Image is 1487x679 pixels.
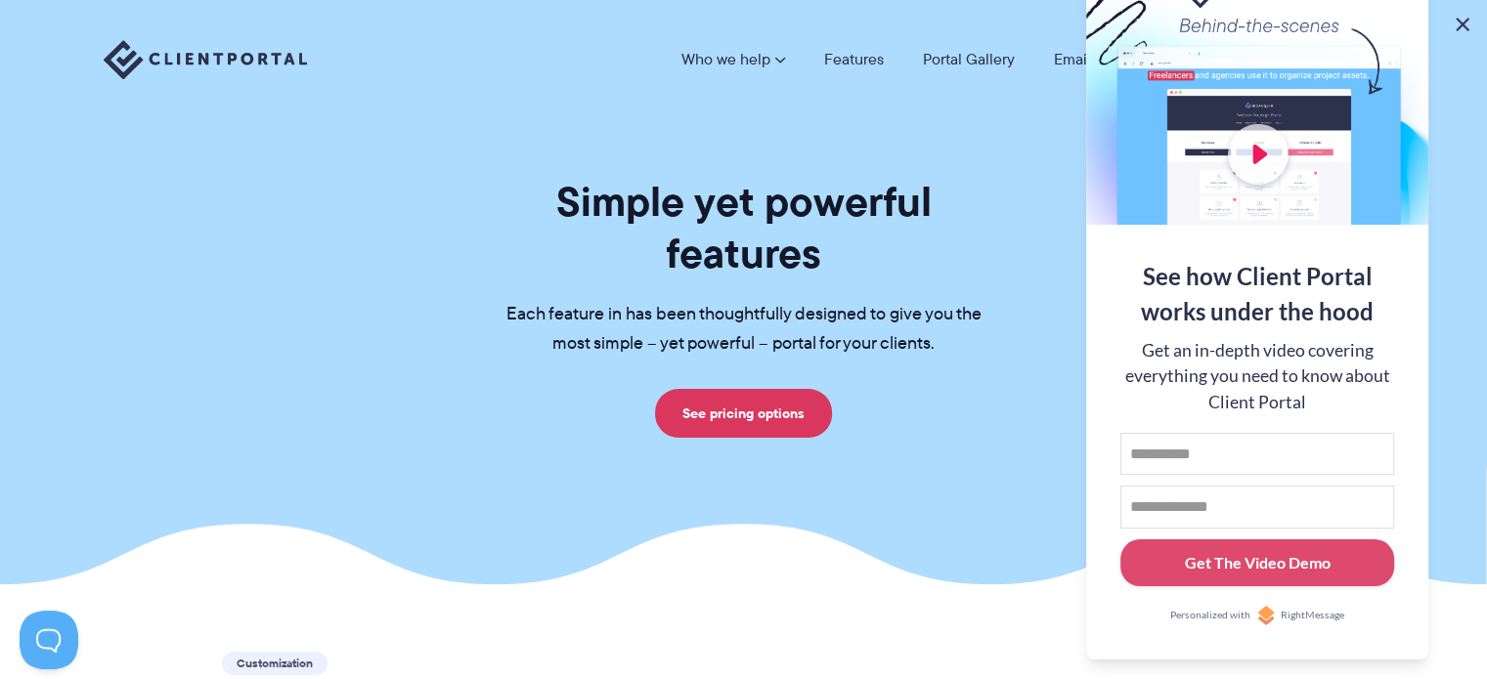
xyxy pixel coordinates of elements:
[1170,608,1250,623] span: Personalized with
[1281,608,1344,623] span: RightMessage
[655,389,832,438] a: See pricing options
[923,52,1015,67] a: Portal Gallery
[1120,606,1394,625] a: Personalized withRightMessage
[1256,606,1276,625] img: Personalized with RightMessage
[1120,259,1394,329] div: See how Client Portal works under the hood
[475,300,1013,359] p: Each feature in has been thoughtfully designed to give you the most simple – yet powerful – porta...
[20,611,78,669] iframe: Toggle Customer Support
[1054,52,1144,67] a: Email Course
[681,52,785,67] a: Who we help
[222,652,328,675] span: Customization
[824,52,884,67] a: Features
[1185,551,1331,574] div: Get The Video Demo
[1120,539,1394,587] button: Get The Video Demo
[475,176,1013,279] h1: Simple yet powerful features
[1120,338,1394,415] div: Get an in-depth video covering everything you need to know about Client Portal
